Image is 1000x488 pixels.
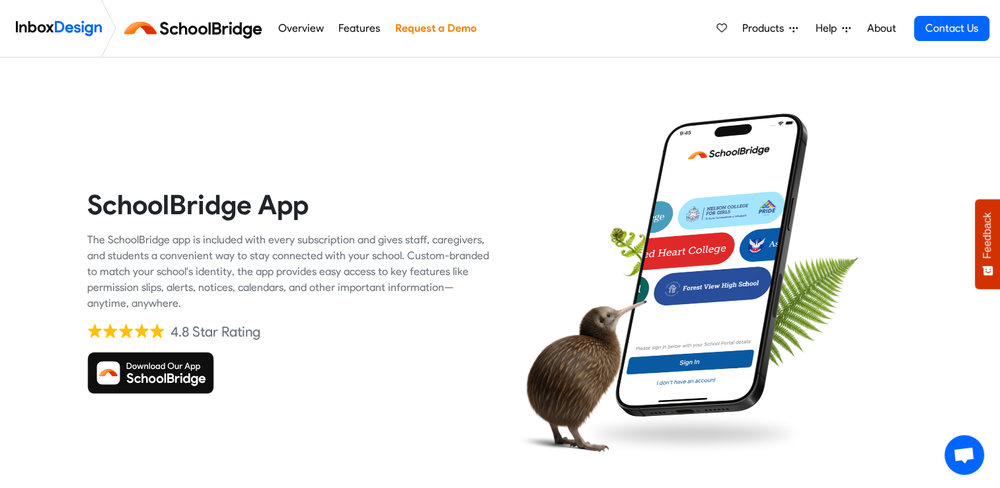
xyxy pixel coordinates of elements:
[87,188,490,222] heading: SchoolBridge App
[816,20,842,36] span: Help
[605,112,818,418] img: phone.png
[737,15,803,42] a: Products
[274,15,327,42] a: Overview
[391,15,480,42] a: Request a Demo
[87,232,490,311] div: The SchoolBridge app is included with every subscription and gives staff, caregivers, and student...
[810,15,856,42] a: Help
[122,13,270,44] img: schoolbridge logo
[981,212,993,259] span: Feedback
[863,15,900,42] a: About
[975,199,1000,289] button: Feedback - Show survey
[914,16,989,41] a: Contact Us
[171,322,260,342] div: 4.8 Star Rating
[335,15,384,42] a: Features
[510,288,647,463] img: kiwi_bird.png
[578,409,807,458] img: shadow.png
[742,20,789,36] span: Products
[944,435,984,475] div: Open chat
[87,352,214,394] img: Download SchoolBridge App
